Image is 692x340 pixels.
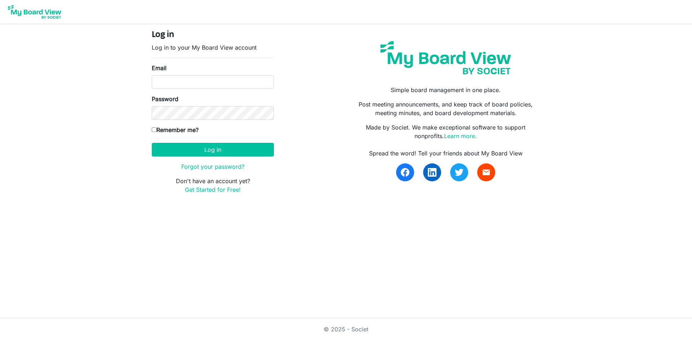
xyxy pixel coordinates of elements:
a: Learn more. [444,132,477,140]
img: twitter.svg [455,168,463,177]
p: Made by Societ. We make exceptional software to support nonprofits. [351,123,540,140]
p: Post meeting announcements, and keep track of board policies, meeting minutes, and board developm... [351,100,540,117]
p: Don't have an account yet? [152,177,274,194]
p: Simple board management in one place. [351,86,540,94]
div: Spread the word! Tell your friends about My Board View [351,149,540,158]
label: Password [152,95,178,103]
button: Log in [152,143,274,157]
p: Log in to your My Board View account [152,43,274,52]
a: © 2025 - Societ [324,326,368,333]
a: email [477,163,495,181]
img: my-board-view-societ.svg [375,36,516,80]
label: Remember me? [152,126,199,134]
img: linkedin.svg [428,168,436,177]
label: Email [152,64,167,72]
img: facebook.svg [401,168,409,177]
a: Forgot your password? [181,163,244,170]
a: Get Started for Free! [185,186,241,193]
h4: Log in [152,30,274,40]
input: Remember me? [152,127,156,132]
span: email [482,168,491,177]
img: My Board View Logo [6,3,63,21]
